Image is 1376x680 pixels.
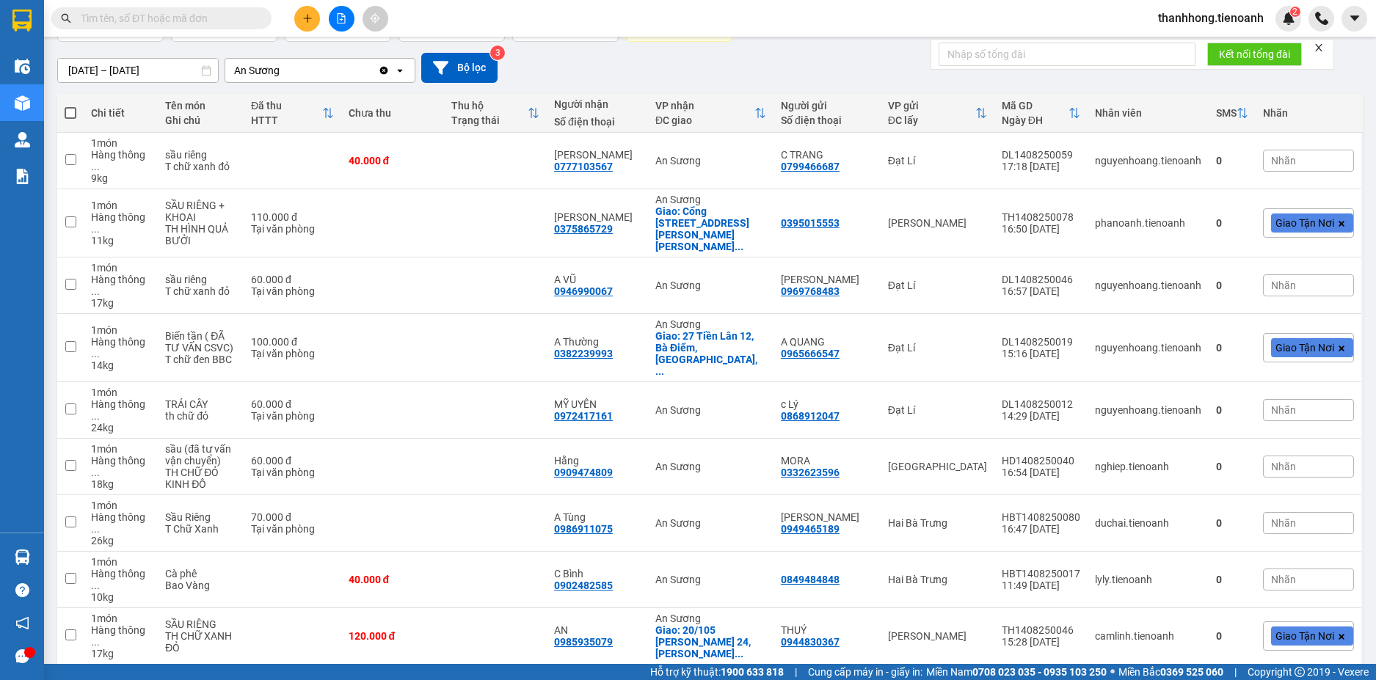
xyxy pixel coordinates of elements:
span: Nhãn [1271,279,1296,291]
div: 110.000 đ [251,211,333,223]
button: aim [363,6,388,32]
div: sầu riêng [165,149,236,161]
span: plus [302,13,313,23]
div: 0777103567 [554,161,613,172]
div: DL1408250046 [1002,274,1080,285]
div: Sầu Riêng [165,511,236,523]
div: 1 món [91,262,150,274]
span: ⚪️ [1110,669,1115,675]
span: ... [655,365,664,377]
th: Toggle SortBy [881,94,994,133]
div: Chi tiết [91,107,150,119]
div: 0909474809 [554,467,613,478]
div: sầu riêng [165,274,236,285]
div: 16:47 [DATE] [1002,523,1080,535]
span: | [795,664,797,680]
div: An Sương [655,279,766,291]
div: THUÝ [781,624,873,636]
div: 1 món [91,137,150,149]
div: 17 kg [91,648,150,659]
div: 16:57 [DATE] [1002,285,1080,297]
div: An Sương [655,517,766,529]
div: th chữ đỏ [165,410,236,422]
span: Hỗ trợ kỹ thuật: [650,664,784,680]
th: Toggle SortBy [244,94,341,133]
div: Hàng thông thường [91,568,150,591]
div: HTTT [251,114,321,126]
div: CHỊ NHUNG [781,274,873,285]
div: VP nhận [655,100,754,111]
div: CHỊ HƯƠNG [554,211,641,223]
div: 0972417161 [554,410,613,422]
div: DL1408250059 [1002,149,1080,161]
th: Toggle SortBy [648,94,773,133]
div: Ghi chú [165,114,236,126]
div: 0 [1216,574,1248,585]
div: Thu hộ [451,100,528,111]
div: 0332623596 [781,467,840,478]
div: Tại văn phòng [251,348,333,359]
div: TH CHỮ XANH ĐỎ [165,630,236,654]
div: 17 kg [91,297,150,309]
span: message [15,649,29,663]
div: 0986911075 [554,523,613,535]
div: DL1408250012 [1002,398,1080,410]
div: Đạt Lí [888,342,987,354]
div: SẦU RIÊNG + KHOAI [165,200,236,223]
div: TRÁI CÂY [165,398,236,410]
span: Miền Nam [926,664,1107,680]
div: An Sương [655,461,766,472]
div: 70.000 đ [251,511,333,523]
div: phanoanh.tienoanh [1095,217,1201,229]
div: nghiep.tienoanh [1095,461,1201,472]
div: 11:49 [DATE] [1002,580,1080,591]
div: 1 món [91,387,150,398]
div: Đạt Lí [888,404,987,416]
div: nguyenhoang.tienoanh [1095,342,1201,354]
div: [PERSON_NAME] [888,630,987,642]
div: 11 kg [91,235,150,246]
div: 0 [1216,517,1248,529]
input: Tìm tên, số ĐT hoặc mã đơn [81,10,254,26]
div: 0382239993 [554,348,613,359]
div: 1 món [91,324,150,336]
div: Đạt Lí [888,155,987,167]
div: 0944830367 [781,636,840,648]
div: T chữ đen BBC [165,354,236,365]
span: search [61,13,71,23]
span: ... [91,636,100,648]
div: Hàng thông thường [91,455,150,478]
div: An Sương [655,194,766,205]
div: Nhân viên [1095,107,1201,119]
th: Toggle SortBy [1209,94,1256,133]
div: Tại văn phòng [251,410,333,422]
sup: 3 [490,45,505,60]
img: warehouse-icon [15,549,30,565]
span: Miền Bắc [1118,664,1223,680]
div: MỸ UYÊN [554,398,641,410]
div: 16:50 [DATE] [1002,223,1080,235]
div: 1 món [91,556,150,568]
div: Hàng thông thường [91,149,150,172]
div: Hàng thông thường [91,336,150,359]
div: Đạt Lí [888,279,987,291]
div: 1 món [91,613,150,624]
div: 40.000 đ [349,155,437,167]
div: camlinh.tienoanh [1095,630,1201,642]
div: Chưa thu [349,107,437,119]
button: file-add [329,6,354,32]
div: 0 [1216,279,1248,291]
div: C Bình [554,568,641,580]
input: Selected An Sương. [281,63,283,78]
div: An Sương [655,318,766,330]
div: Đã thu [251,100,321,111]
div: Hàng thông thường [91,398,150,422]
div: 0849484848 [781,574,840,585]
img: logo-vxr [12,10,32,32]
div: lyly.tienoanh [1095,574,1201,585]
div: Tại văn phòng [251,467,333,478]
img: icon-new-feature [1282,12,1295,25]
span: copyright [1295,667,1305,677]
div: An Sương [655,574,766,585]
div: A VŨ [554,274,641,285]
